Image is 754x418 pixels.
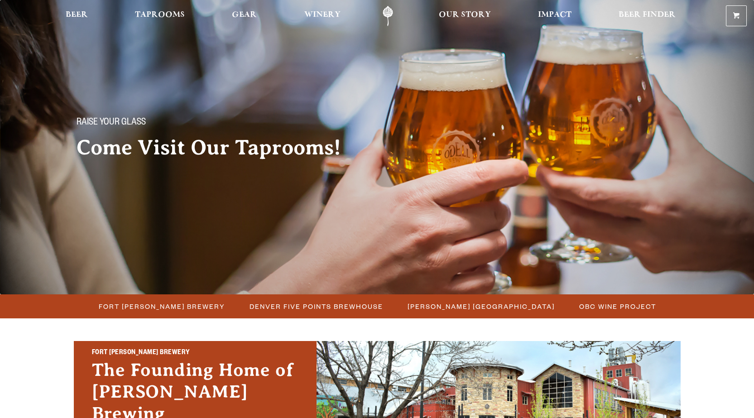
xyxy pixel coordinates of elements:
[619,11,676,19] span: Beer Finder
[574,300,661,313] a: OBC Wine Project
[66,11,88,19] span: Beer
[439,11,491,19] span: Our Story
[232,11,257,19] span: Gear
[92,347,298,359] h2: Fort [PERSON_NAME] Brewery
[60,6,94,26] a: Beer
[129,6,191,26] a: Taprooms
[250,300,383,313] span: Denver Five Points Brewhouse
[244,300,388,313] a: Denver Five Points Brewhouse
[433,6,497,26] a: Our Story
[93,300,230,313] a: Fort [PERSON_NAME] Brewery
[402,300,559,313] a: [PERSON_NAME] [GEOGRAPHIC_DATA]
[77,136,359,159] h2: Come Visit Our Taprooms!
[99,300,225,313] span: Fort [PERSON_NAME] Brewery
[408,300,555,313] span: [PERSON_NAME] [GEOGRAPHIC_DATA]
[135,11,185,19] span: Taprooms
[532,6,577,26] a: Impact
[226,6,263,26] a: Gear
[298,6,346,26] a: Winery
[77,117,146,129] span: Raise your glass
[538,11,572,19] span: Impact
[371,6,405,26] a: Odell Home
[579,300,656,313] span: OBC Wine Project
[304,11,341,19] span: Winery
[613,6,682,26] a: Beer Finder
